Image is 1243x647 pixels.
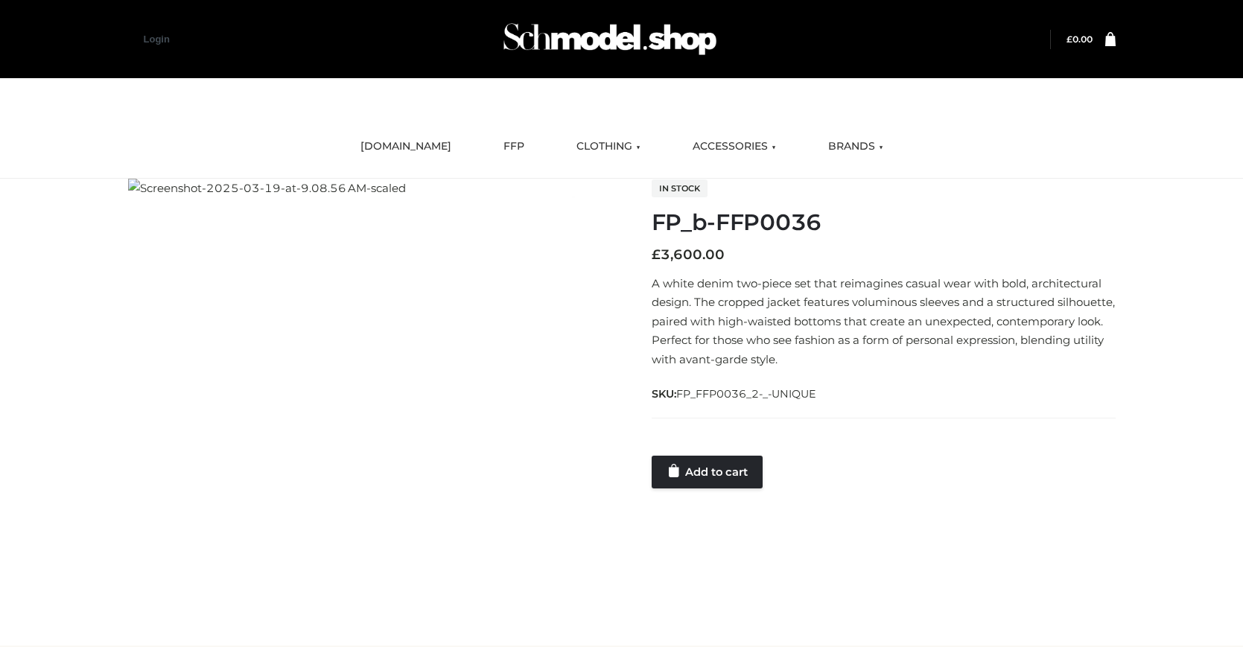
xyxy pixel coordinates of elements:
[1066,34,1093,45] bdi: 0.00
[652,209,1116,236] h1: FP_b-FFP0036
[128,179,406,198] img: Screenshot-2025-03-19-at-9.08.56 AM-scaled
[652,385,818,403] span: SKU:
[652,246,725,263] bdi: 3,600.00
[817,130,894,163] a: BRANDS
[565,130,652,163] a: CLOTHING
[652,179,708,197] span: In stock
[676,387,816,401] span: FP_FFP0036_2-_-UNIQUE
[652,456,763,488] a: Add to cart
[1066,34,1072,45] span: £
[652,246,661,263] span: £
[681,130,787,163] a: ACCESSORIES
[349,130,462,163] a: [DOMAIN_NAME]
[1066,34,1093,45] a: £0.00
[144,34,170,45] a: Login
[652,274,1116,369] p: A white denim two-piece set that reimagines casual wear with bold, architectural design. The crop...
[498,10,722,68] img: Schmodel Admin 964
[492,130,535,163] a: FFP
